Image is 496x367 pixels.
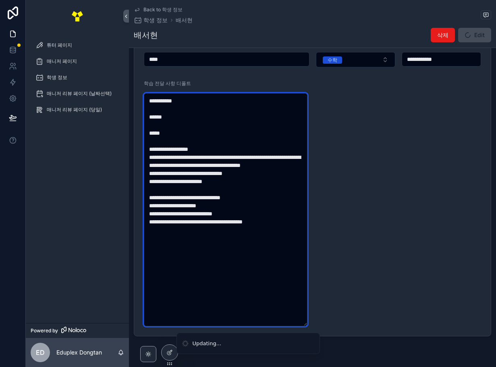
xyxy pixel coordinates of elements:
[437,31,448,39] span: 삭제
[316,52,395,67] button: Select Button
[134,29,158,41] h1: 배서현
[134,16,168,24] a: 학생 정보
[431,28,455,42] button: 삭제
[193,340,222,348] div: Updating...
[36,348,45,357] span: ED
[47,106,102,113] span: 매니저 리뷰 페이지 (당일)
[31,54,124,69] a: 매니저 페이지
[47,42,72,48] span: 튜터 페이지
[144,80,191,86] span: 학습 전달 사항 디폴트
[31,102,124,117] a: 매니저 리뷰 페이지 (당일)
[47,58,77,65] span: 매니저 페이지
[143,16,168,24] span: 학생 정보
[47,74,67,81] span: 학생 정보
[26,323,129,338] a: Powered by
[328,56,337,64] div: 수학
[56,348,102,357] p: Eduplex Dongtan
[47,90,112,97] span: 매니저 리뷰 페이지 (날짜선택)
[176,16,193,24] a: 배서현
[31,38,124,52] a: 튜터 페이지
[143,6,183,13] span: Back to 학생 정보
[31,327,58,334] span: Powered by
[31,70,124,85] a: 학생 정보
[134,6,183,13] a: Back to 학생 정보
[31,86,124,101] a: 매니저 리뷰 페이지 (날짜선택)
[71,10,84,23] img: App logo
[26,32,129,127] div: scrollable content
